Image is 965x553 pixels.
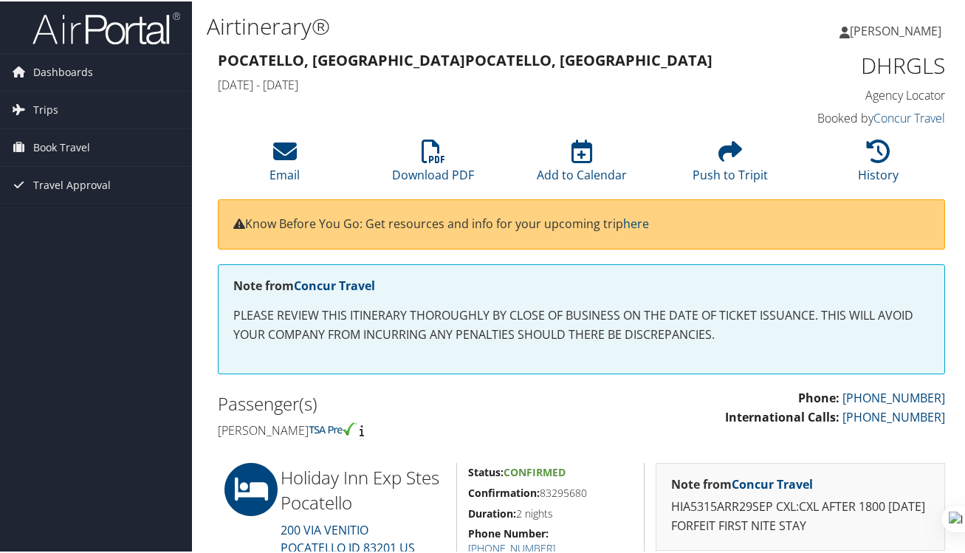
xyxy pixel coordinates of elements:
h4: Agency Locator [780,86,945,102]
a: Add to Calendar [537,146,627,182]
strong: Confirmation: [468,484,540,498]
h4: [DATE] - [DATE] [218,75,758,92]
h2: Holiday Inn Exp Stes Pocatello [281,464,446,513]
strong: Phone: [798,388,839,405]
a: [PERSON_NAME] [839,7,956,52]
strong: Note from [233,276,375,292]
h5: 2 nights [468,505,633,520]
h1: Airtinerary® [207,10,707,41]
p: Know Before You Go: Get resources and info for your upcoming trip [233,213,930,233]
span: Travel Approval [33,165,111,202]
span: Trips [33,90,58,127]
img: airportal-logo.png [32,10,180,44]
span: Dashboards [33,52,93,89]
img: tsa-precheck.png [309,421,357,434]
p: HIA5315ARR29SEP CXL:CXL AFTER 1800 [DATE] FORFEIT FIRST NITE STAY [671,496,930,534]
span: Book Travel [33,128,90,165]
a: [PHONE_NUMBER] [842,408,945,424]
a: here [623,214,649,230]
a: Download PDF [392,146,474,182]
strong: Status: [468,464,504,478]
h4: [PERSON_NAME] [218,421,571,437]
strong: Phone Number: [468,525,549,539]
a: Concur Travel [873,109,945,125]
span: Confirmed [504,464,566,478]
h1: DHRGLS [780,49,945,80]
strong: Note from [671,475,813,491]
a: [PHONE_NUMBER] [842,388,945,405]
a: Push to Tripit [693,146,768,182]
strong: Pocatello, [GEOGRAPHIC_DATA] Pocatello, [GEOGRAPHIC_DATA] [218,49,712,69]
strong: International Calls: [725,408,839,424]
h4: Booked by [780,109,945,125]
span: [PERSON_NAME] [850,21,941,38]
a: Concur Travel [732,475,813,491]
h5: 83295680 [468,484,633,499]
strong: Duration: [468,505,516,519]
a: Concur Travel [294,276,375,292]
p: PLEASE REVIEW THIS ITINERARY THOROUGHLY BY CLOSE OF BUSINESS ON THE DATE OF TICKET ISSUANCE. THIS... [233,305,930,343]
a: History [858,146,899,182]
a: Email [269,146,300,182]
h2: Passenger(s) [218,390,571,415]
